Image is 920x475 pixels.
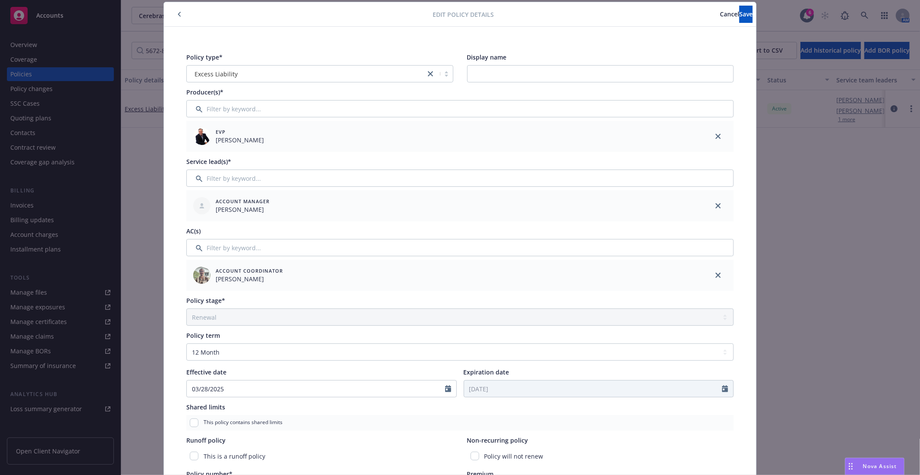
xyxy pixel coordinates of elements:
div: Policy will not renew [467,448,734,464]
span: Save [739,10,753,18]
button: Nova Assist [845,458,904,475]
input: MM/DD/YYYY [464,381,722,397]
a: close [425,69,436,79]
div: Drag to move [845,458,856,475]
span: Edit policy details [433,10,494,19]
img: employee photo [193,128,210,145]
span: Effective date [186,368,226,376]
span: Cancel [720,10,739,18]
span: Runoff policy [186,436,226,444]
svg: Calendar [445,385,451,392]
span: AC(s) [186,227,201,235]
input: MM/DD/YYYY [187,381,445,397]
svg: Calendar [722,385,728,392]
span: Policy type* [186,53,223,61]
span: EVP [216,128,264,135]
span: Non-recurring policy [467,436,528,444]
input: Filter by keyword... [186,170,734,187]
input: Filter by keyword... [186,239,734,256]
a: close [713,270,723,280]
a: close [713,131,723,142]
img: employee photo [193,267,210,284]
span: [PERSON_NAME] [216,135,264,145]
span: Account Coordinator [216,267,283,274]
div: This is a runoff policy [186,448,453,464]
span: Excess Liability [195,69,238,79]
span: [PERSON_NAME] [216,274,283,283]
span: Producer(s)* [186,88,223,96]
span: Display name [467,53,507,61]
span: Policy term [186,331,220,340]
input: Filter by keyword... [186,100,734,117]
span: [PERSON_NAME] [216,205,270,214]
span: Policy stage* [186,296,225,305]
button: Save [739,6,753,23]
span: Shared limits [186,403,225,411]
div: This policy contains shared limits [186,415,734,431]
a: close [713,201,723,211]
span: Excess Liability [191,69,421,79]
span: Expiration date [464,368,509,376]
span: Nova Assist [863,462,897,470]
button: Cancel [720,6,739,23]
span: Account Manager [216,198,270,205]
span: Service lead(s)* [186,157,231,166]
